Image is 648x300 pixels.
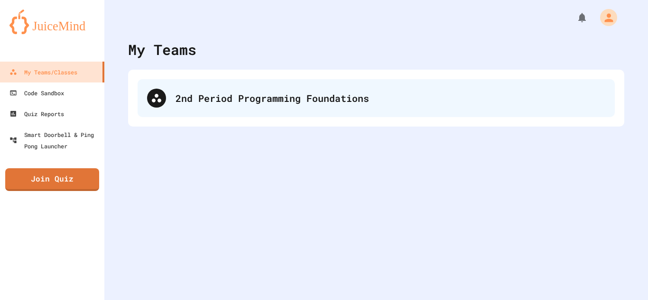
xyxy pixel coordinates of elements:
[590,7,620,28] div: My Account
[128,39,196,60] div: My Teams
[9,108,64,119] div: Quiz Reports
[559,9,590,26] div: My Notifications
[9,129,101,152] div: Smart Doorbell & Ping Pong Launcher
[176,91,605,105] div: 2nd Period Programming Foundations
[5,168,99,191] a: Join Quiz
[9,66,77,78] div: My Teams/Classes
[9,87,64,99] div: Code Sandbox
[138,79,615,117] div: 2nd Period Programming Foundations
[9,9,95,34] img: logo-orange.svg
